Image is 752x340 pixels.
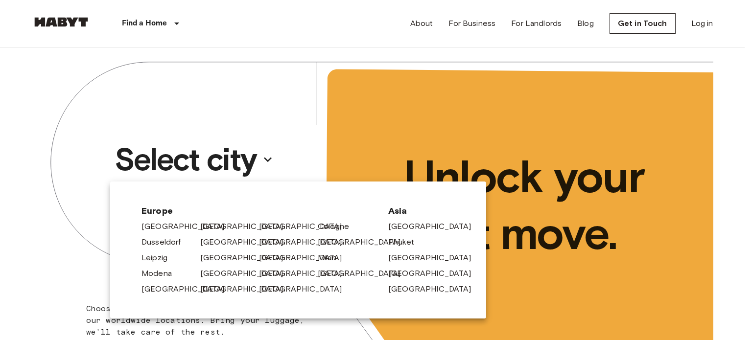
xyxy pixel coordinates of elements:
[318,252,346,264] a: Milan
[318,221,359,232] a: Cologne
[200,221,293,232] a: [GEOGRAPHIC_DATA]
[141,236,191,248] a: Dusseldorf
[388,236,424,248] a: Phuket
[318,268,411,279] a: [GEOGRAPHIC_DATA]
[388,252,481,264] a: [GEOGRAPHIC_DATA]
[141,252,177,264] a: Leipzig
[141,283,235,295] a: [GEOGRAPHIC_DATA]
[200,236,293,248] a: [GEOGRAPHIC_DATA]
[318,236,411,248] a: [GEOGRAPHIC_DATA]
[388,268,481,279] a: [GEOGRAPHIC_DATA]
[388,205,455,217] span: Asia
[259,221,352,232] a: [GEOGRAPHIC_DATA]
[388,221,481,232] a: [GEOGRAPHIC_DATA]
[259,236,352,248] a: [GEOGRAPHIC_DATA]
[259,252,352,264] a: [GEOGRAPHIC_DATA]
[388,283,481,295] a: [GEOGRAPHIC_DATA]
[141,221,235,232] a: [GEOGRAPHIC_DATA]
[141,268,182,279] a: Modena
[200,268,293,279] a: [GEOGRAPHIC_DATA]
[200,283,293,295] a: [GEOGRAPHIC_DATA]
[200,252,293,264] a: [GEOGRAPHIC_DATA]
[141,205,373,217] span: Europe
[259,268,352,279] a: [GEOGRAPHIC_DATA]
[259,283,352,295] a: [GEOGRAPHIC_DATA]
